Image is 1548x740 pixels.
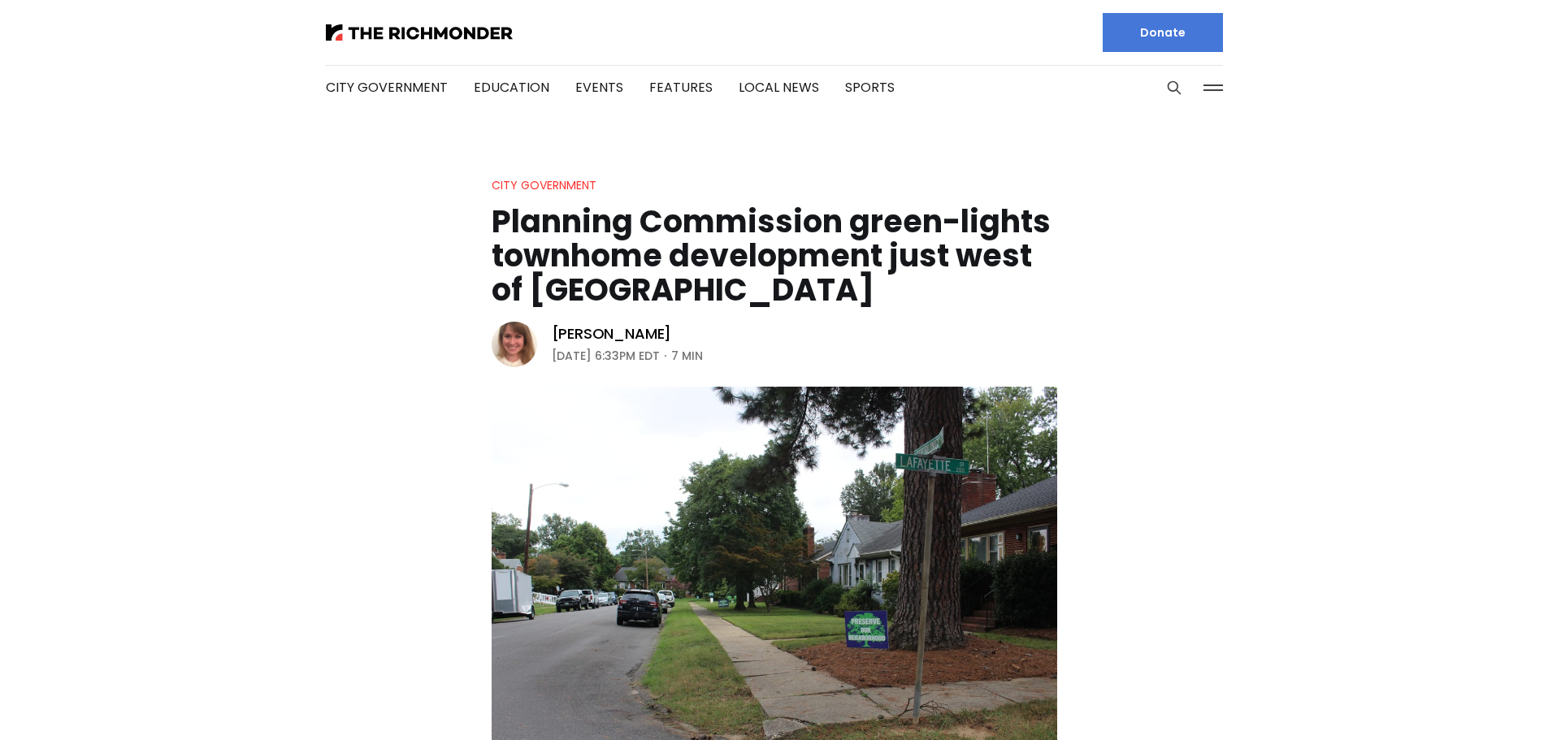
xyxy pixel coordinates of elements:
[474,78,549,97] a: Education
[326,24,513,41] img: The Richmonder
[326,78,448,97] a: City Government
[739,78,819,97] a: Local News
[552,324,672,344] a: [PERSON_NAME]
[1162,76,1186,100] button: Search this site
[492,177,596,193] a: City Government
[671,346,703,366] span: 7 min
[1103,13,1223,52] a: Donate
[492,205,1057,307] h1: Planning Commission green-lights townhome development just west of [GEOGRAPHIC_DATA]
[649,78,713,97] a: Features
[845,78,895,97] a: Sports
[492,322,537,367] img: Sarah Vogelsong
[552,346,660,366] time: [DATE] 6:33PM EDT
[575,78,623,97] a: Events
[1411,660,1548,740] iframe: portal-trigger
